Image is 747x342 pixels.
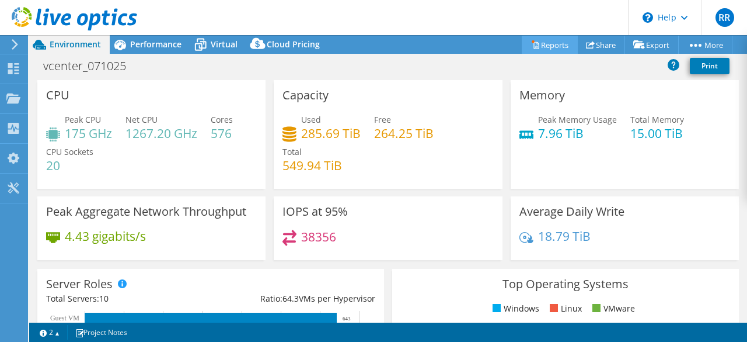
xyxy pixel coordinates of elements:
text: Guest VM [50,314,79,322]
span: Cloud Pricing [267,39,320,50]
h3: Capacity [282,89,329,102]
h4: 18.79 TiB [538,230,591,243]
a: Export [624,36,679,54]
text: 643 [343,316,351,322]
span: RR [715,8,734,27]
h4: 576 [211,127,233,140]
h4: 285.69 TiB [301,127,361,140]
span: Peak CPU [65,114,101,125]
h4: 38356 [301,230,336,243]
h3: Server Roles [46,278,113,291]
h4: 264.25 TiB [374,127,434,140]
h3: Average Daily Write [519,205,624,218]
h4: 1267.20 GHz [125,127,197,140]
div: Ratio: VMs per Hypervisor [211,292,375,305]
h3: Top Operating Systems [401,278,730,291]
span: 10 [99,293,109,304]
h4: 549.94 TiB [282,159,342,172]
li: Windows [490,302,539,315]
h4: 175 GHz [65,127,112,140]
li: VMware [589,302,635,315]
h3: Memory [519,89,565,102]
h3: CPU [46,89,69,102]
h1: vcenter_071025 [38,60,144,72]
span: Environment [50,39,101,50]
div: Total Servers: [46,292,211,305]
span: Free [374,114,391,125]
h3: IOPS at 95% [282,205,348,218]
a: Share [577,36,625,54]
span: Virtual [211,39,238,50]
span: Total Memory [630,114,684,125]
span: Cores [211,114,233,125]
span: Performance [130,39,181,50]
svg: \n [643,12,653,23]
span: 64.3 [282,293,299,304]
h4: 20 [46,159,93,172]
h4: 7.96 TiB [538,127,617,140]
a: Print [690,58,729,74]
h3: Peak Aggregate Network Throughput [46,205,246,218]
span: Total [282,146,302,157]
span: Peak Memory Usage [538,114,617,125]
a: 2 [32,325,68,340]
span: Used [301,114,321,125]
a: Reports [522,36,578,54]
a: Project Notes [67,325,135,340]
a: More [678,36,732,54]
h4: 15.00 TiB [630,127,684,140]
span: Net CPU [125,114,158,125]
li: Linux [547,302,582,315]
h4: 4.43 gigabits/s [65,230,146,243]
span: CPU Sockets [46,146,93,157]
